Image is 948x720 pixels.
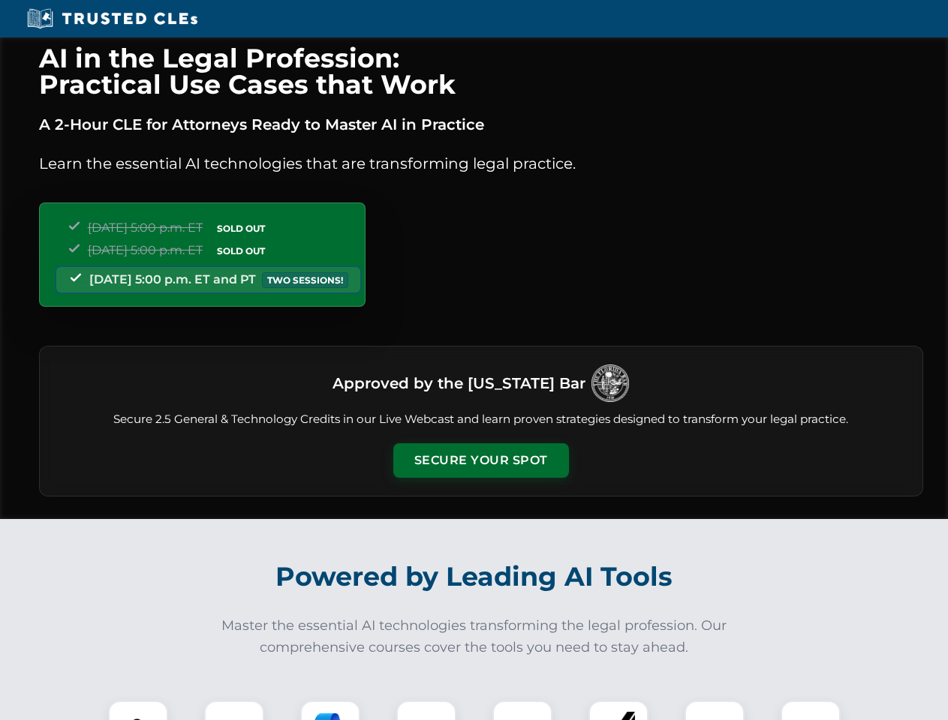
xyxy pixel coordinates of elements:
h1: AI in the Legal Profession: Practical Use Cases that Work [39,45,923,97]
p: Master the essential AI technologies transforming the legal profession. Our comprehensive courses... [212,615,737,658]
span: SOLD OUT [212,220,270,236]
p: A 2-Hour CLE for Attorneys Ready to Master AI in Practice [39,112,923,136]
h3: Approved by the [US_STATE] Bar [333,370,585,397]
h2: Powered by Leading AI Tools [59,550,890,603]
span: [DATE] 5:00 p.m. ET [88,243,203,257]
span: SOLD OUT [212,243,270,259]
span: [DATE] 5:00 p.m. ET [88,220,203,235]
img: Trusted CLEs [23,7,202,30]
button: Secure Your Spot [393,443,569,478]
img: Logo [591,364,629,402]
p: Secure 2.5 General & Technology Credits in our Live Webcast and learn proven strategies designed ... [58,411,904,428]
p: Learn the essential AI technologies that are transforming legal practice. [39,151,923,175]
